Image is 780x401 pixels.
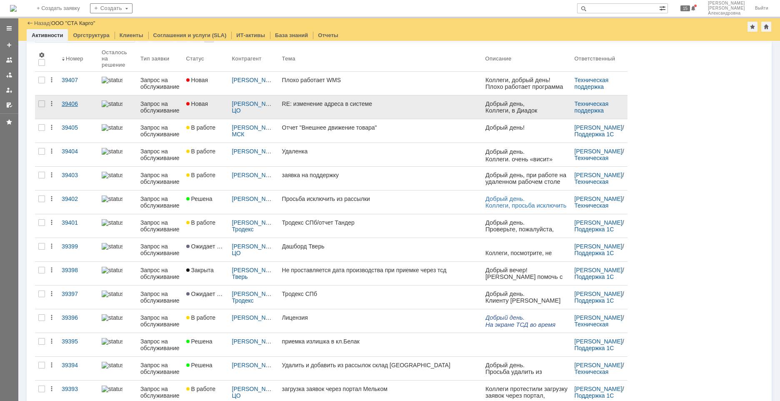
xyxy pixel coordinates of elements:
div: Удалить и добавить из рассылок склад [GEOGRAPHIC_DATA] [282,362,479,368]
a: Решена [183,357,229,380]
a: [DOMAIN_NAME] [6,261,55,268]
span: . [43,196,45,203]
span: . [3,147,5,153]
a: statusbar-100 (1).png [98,190,137,214]
a: statusbar-40 (1).png [98,309,137,333]
span: ООО «СТА Карго» [5,61,58,68]
div: Запрос на обслуживание [140,195,180,209]
span: [EMAIL_ADDRESS][DOMAIN_NAME] [25,370,128,377]
a: Лицензия [279,309,482,333]
div: Запрос на обслуживание [140,148,180,161]
img: statusbar-100 (1).png [102,386,122,392]
a: Не проставляется дата производства при приемке через тсд [279,262,482,285]
span: Склад [3,101,20,107]
a: [PERSON_NAME] [232,291,280,297]
a: Запрос на обслуживание [137,357,183,380]
span: WMS [42,27,57,33]
a: [DOMAIN_NAME] [6,377,55,384]
a: Тродекс СПб/отчет Тандер [279,214,482,238]
a: [PERSON_NAME] [575,362,622,368]
div: Создать [90,3,132,13]
span: В работе [186,386,215,392]
div: Отчет "Внешнее движение товара" [282,124,479,131]
a: statusbar-100 (1).png [98,214,137,238]
span: [PERSON_NAME] [708,6,745,11]
a: Техническая поддержка [575,368,610,382]
div: Осталось на решение [102,49,127,68]
a: statusbar-100 (1).png [98,262,137,285]
a: [PERSON_NAME] [575,124,622,131]
a: Поддержка 1С [575,345,614,351]
a: Заявки в моей ответственности [2,68,16,82]
a: [PERSON_NAME] [575,195,622,202]
a: [PERSON_NAME] [575,148,622,155]
a: statusbar-100 (1).png [98,95,137,119]
div: Ответственный [575,55,615,62]
div: 39393 [62,386,95,392]
img: download [4,139,109,166]
span: . [43,96,45,103]
a: Активности [32,32,63,38]
div: Запрос на обслуживание [140,291,180,304]
a: 39401 [58,214,98,238]
div: Запрос на обслуживание [140,77,180,90]
a: 39398 [58,262,98,285]
a: [PERSON_NAME] [575,314,622,321]
a: [GEOGRAPHIC_DATA] ЦО [232,386,344,399]
a: [EMAIL_ADDRESS][DOMAIN_NAME] [8,173,62,187]
div: / [232,100,275,114]
a: Техническая поддержка [575,178,610,192]
a: заявка на поддержку [279,167,482,190]
div: Действия [48,77,55,83]
a: 39396 [58,309,98,333]
a: Запрос на обслуживание [137,286,183,309]
span: Расширенный поиск [659,4,667,12]
a: В работе [183,119,229,143]
a: [PERSON_NAME] [232,100,280,107]
a: [PERSON_NAME] [232,124,280,131]
a: приемка излишка в кл.Белак [279,333,482,356]
a: Тверь [232,273,248,280]
img: logo [10,5,17,12]
a: Техническая поддержка [575,321,610,334]
span: @ [28,96,35,103]
li: Арттехника [GEOGRAPHIC_DATA] [8,80,82,107]
a: 39407 [58,72,98,95]
a: [PERSON_NAME] [232,267,280,273]
a: statusbar-100 (1).png [98,119,137,143]
img: statusbar-100 (1).png [102,267,122,273]
span: Сот. тел.: [PHONE_NUMBER] [5,96,60,110]
span: . [50,98,52,105]
a: [PERSON_NAME] [575,338,622,345]
span: a [25,96,28,103]
a: Мои заявки [2,83,16,97]
span: [PERSON_NAME] [708,1,745,6]
a: Запрос на обслуживание [137,143,183,166]
div: Запрос на обслуживание [140,314,180,328]
a: Дашборд Тверь [279,238,482,261]
div: 39404 [62,148,95,155]
span: Решена [186,338,212,345]
span: Новая [186,100,208,107]
th: Номер [58,46,98,72]
span: . [58,96,60,103]
a: Запрос на обслуживание [137,333,183,356]
div: 39397 [62,291,95,297]
span: 7(4852)637-120 вн. 1201 [5,82,75,96]
a: [PERSON_NAME] [232,314,280,321]
a: Запрос на обслуживание [137,72,183,95]
div: приемка излишка в кл.Белак [282,338,479,345]
img: statusbar-100 (1).png [102,195,122,202]
span: @ [37,126,43,133]
a: Запрос на обслуживание [137,167,183,190]
a: Удаленка [279,143,482,166]
div: ООО "СТА Карго" [51,20,95,26]
div: 39407 [62,77,95,83]
div: 39402 [62,195,95,202]
a: В работе [183,309,229,333]
a: Решена [183,190,229,214]
span: ru [67,255,72,261]
a: База знаний [275,32,308,38]
a: [PERSON_NAME] [232,195,280,202]
a: Техническая поддержка [575,155,610,168]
